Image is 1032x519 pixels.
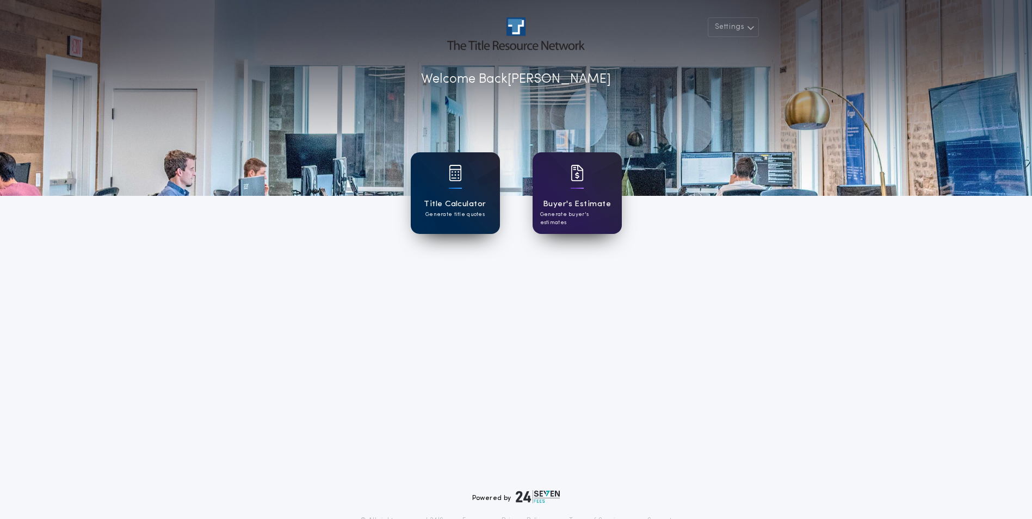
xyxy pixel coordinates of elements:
img: account-logo [447,17,584,50]
h1: Buyer's Estimate [543,198,611,211]
img: card icon [571,165,584,181]
p: Welcome Back [PERSON_NAME] [421,70,611,89]
h1: Title Calculator [424,198,486,211]
p: Generate title quotes [425,211,485,219]
button: Settings [708,17,759,37]
p: Generate buyer's estimates [540,211,614,227]
img: card icon [449,165,462,181]
div: Powered by [472,490,560,503]
a: card iconTitle CalculatorGenerate title quotes [411,152,500,234]
img: logo [516,490,560,503]
a: card iconBuyer's EstimateGenerate buyer's estimates [533,152,622,234]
